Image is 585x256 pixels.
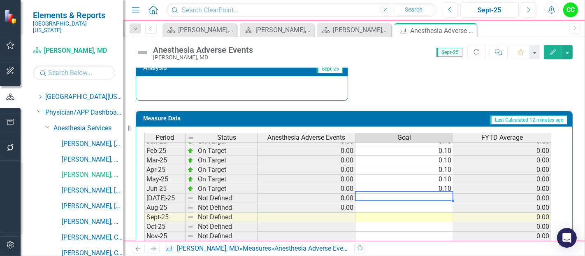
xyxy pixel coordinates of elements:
[258,165,355,175] td: 0.00
[243,244,271,252] a: Measures
[405,6,422,13] span: Search
[143,65,237,71] h3: Analysis
[453,175,551,184] td: 0.00
[267,134,345,141] span: Anesthesia Adverse Events
[177,244,239,252] a: [PERSON_NAME], MD
[258,194,355,203] td: 0.00
[144,184,186,194] td: Jun-25
[144,232,186,241] td: Nov-25
[196,203,258,213] td: Not Defined
[355,146,453,156] td: 0.10
[196,156,258,165] td: On Target
[453,194,551,203] td: 0.00
[436,48,462,57] span: Sept-25
[258,146,355,156] td: 0.00
[355,156,453,165] td: 0.10
[453,213,551,222] td: 0.00
[136,46,149,59] img: Not Defined
[62,186,123,195] a: [PERSON_NAME], [GEOGRAPHIC_DATA]
[144,222,186,232] td: Oct-25
[62,217,123,227] a: [PERSON_NAME], MD
[144,156,186,165] td: Mar-25
[62,233,123,242] a: [PERSON_NAME], CRNA
[187,214,194,221] img: 8DAGhfEEPCf229AAAAAElFTkSuQmCC
[196,146,258,156] td: On Target
[167,3,436,17] input: Search ClearPoint...
[453,156,551,165] td: 0.00
[33,20,115,34] small: [GEOGRAPHIC_DATA][US_STATE]
[490,115,567,124] span: Last Calculated 12 minutes ago
[333,25,389,35] div: [PERSON_NAME], MD Dashboard
[187,195,194,202] img: 8DAGhfEEPCf229AAAAAElFTkSuQmCC
[481,134,523,141] span: FYTD Average
[187,233,194,240] img: 8DAGhfEEPCf229AAAAAElFTkSuQmCC
[144,213,186,222] td: Sept-25
[187,157,194,164] img: zOikAAAAAElFTkSuQmCC
[460,2,519,17] button: Sept-25
[144,175,186,184] td: May-25
[317,64,343,73] span: Sept-25
[196,194,258,203] td: Not Defined
[196,184,258,194] td: On Target
[255,25,312,35] div: [PERSON_NAME], MD Dashboard
[463,5,516,15] div: Sept-25
[196,213,258,222] td: Not Defined
[178,25,234,35] div: [PERSON_NAME], MD Dashboard
[187,186,194,192] img: zOikAAAAAElFTkSuQmCC
[319,25,389,35] a: [PERSON_NAME], MD Dashboard
[453,222,551,232] td: 0.00
[165,25,234,35] a: [PERSON_NAME], MD Dashboard
[4,9,19,24] img: ClearPoint Strategy
[62,170,123,180] a: [PERSON_NAME], MD
[153,45,253,54] div: Anesthesia Adverse Events
[355,165,453,175] td: 0.10
[258,156,355,165] td: 0.00
[144,194,186,203] td: [DATE]-25
[258,203,355,213] td: 0.00
[165,244,348,254] div: » »
[62,155,123,164] a: [PERSON_NAME], MD
[355,184,453,194] td: 0.10
[187,148,194,154] img: zOikAAAAAElFTkSuQmCC
[33,10,115,20] span: Elements & Reports
[557,228,577,248] div: Open Intercom Messenger
[33,46,115,56] a: [PERSON_NAME], MD
[196,165,258,175] td: On Target
[410,26,475,36] div: Anesthesia Adverse Events
[144,165,186,175] td: Apr-25
[144,146,186,156] td: Feb-25
[153,54,253,61] div: [PERSON_NAME], MD
[393,4,434,16] button: Search
[453,184,551,194] td: 0.00
[187,204,194,211] img: 8DAGhfEEPCf229AAAAAElFTkSuQmCC
[187,176,194,183] img: zOikAAAAAElFTkSuQmCC
[258,184,355,194] td: 0.00
[355,175,453,184] td: 0.10
[33,66,115,80] input: Search Below...
[143,115,281,122] h3: Measure Data
[45,108,123,117] a: Physician/APP Dashboards
[453,232,551,241] td: 0.00
[156,134,174,141] span: Period
[196,175,258,184] td: On Target
[53,124,123,133] a: Anesthesia Services
[397,134,411,141] span: Goal
[258,175,355,184] td: 0.00
[563,2,578,17] button: CC
[242,25,312,35] a: [PERSON_NAME], MD Dashboard
[187,223,194,230] img: 8DAGhfEEPCf229AAAAAElFTkSuQmCC
[144,203,186,213] td: Aug-25
[274,244,352,252] div: Anesthesia Adverse Events
[453,146,551,156] td: 0.00
[188,135,194,141] img: 8DAGhfEEPCf229AAAAAElFTkSuQmCC
[453,165,551,175] td: 0.00
[453,203,551,213] td: 0.00
[62,139,123,149] a: [PERSON_NAME], [GEOGRAPHIC_DATA]
[45,92,123,102] a: [GEOGRAPHIC_DATA][US_STATE]
[62,202,123,211] a: [PERSON_NAME], [GEOGRAPHIC_DATA]
[217,134,236,141] span: Status
[196,222,258,232] td: Not Defined
[187,167,194,173] img: zOikAAAAAElFTkSuQmCC
[196,232,258,241] td: Not Defined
